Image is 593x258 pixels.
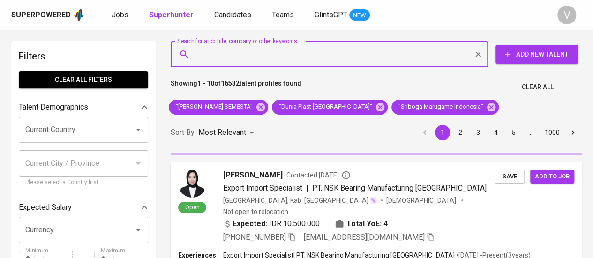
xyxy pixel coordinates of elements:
nav: pagination navigation [416,125,582,140]
p: Talent Demographics [19,102,88,113]
span: 4 [383,218,388,229]
span: [PERSON_NAME] [223,170,283,181]
span: Jobs [112,10,128,19]
button: Open [132,123,145,136]
span: "Dunia Plast [GEOGRAPHIC_DATA]" [272,103,378,111]
b: 16532 [221,80,240,87]
a: Jobs [112,9,130,21]
div: V [557,6,576,24]
div: "Sriboga Marugame Indonesia" [391,100,499,115]
button: Go to next page [565,125,580,140]
a: GlintsGPT NEW [315,9,370,21]
button: Go to page 2 [453,125,468,140]
div: Superpowered [11,10,71,21]
span: Clear All filters [26,74,141,86]
b: Total YoE: [346,218,382,229]
span: PT. NSK Bearing Manufacturing [GEOGRAPHIC_DATA] [312,184,487,192]
span: GlintsGPT [315,10,347,19]
span: NEW [349,11,370,20]
span: "Sriboga Marugame Indonesia" [391,103,489,111]
a: Teams [272,9,296,21]
button: Open [132,223,145,236]
a: Superpoweredapp logo [11,8,85,22]
p: Sort By [171,127,195,138]
span: Contacted [DATE] [286,170,351,180]
div: Talent Demographics [19,98,148,117]
button: Go to page 5 [506,125,521,140]
div: Expected Salary [19,198,148,217]
button: Clear All filters [19,71,148,88]
button: Go to page 4 [488,125,503,140]
p: Not open to relocation [223,207,288,216]
span: [EMAIL_ADDRESS][DOMAIN_NAME] [304,233,425,242]
button: Go to page 1000 [542,125,563,140]
p: Expected Salary [19,202,72,213]
div: "[PERSON_NAME] SEMESTA" [169,100,268,115]
div: IDR 10.500.000 [223,218,320,229]
div: "Dunia Plast [GEOGRAPHIC_DATA]" [272,100,388,115]
img: 8dfac8a5bf143fb22615ca26c3f4be54.jpg [178,170,206,198]
span: Save [499,171,520,182]
a: Superhunter [149,9,195,21]
span: | [306,183,308,194]
button: page 1 [435,125,450,140]
button: Go to page 3 [471,125,486,140]
p: Showing of talent profiles found [171,79,301,96]
span: Teams [272,10,294,19]
span: "[PERSON_NAME] SEMESTA" [169,103,258,111]
div: … [524,128,539,137]
a: Candidates [214,9,253,21]
button: Clear All [518,79,557,96]
span: [PHONE_NUMBER] [223,233,286,242]
h6: Filters [19,49,148,64]
span: Add to job [535,171,570,182]
span: Add New Talent [503,49,570,60]
span: Candidates [214,10,251,19]
div: [GEOGRAPHIC_DATA], Kab. [GEOGRAPHIC_DATA] [223,196,377,205]
p: Most Relevant [198,127,246,138]
img: app logo [73,8,85,22]
button: Clear [472,48,485,61]
b: Superhunter [149,10,194,19]
span: Export Import Specialist [223,184,302,192]
img: magic_wand.svg [369,197,377,204]
p: Please select a Country first [25,178,142,187]
button: Save [495,170,525,184]
span: Open [181,203,203,211]
div: Most Relevant [198,124,257,141]
svg: By Batam recruiter [341,170,351,180]
button: Add to job [530,170,574,184]
b: 1 - 10 [197,80,214,87]
span: [DEMOGRAPHIC_DATA] [386,196,458,205]
button: Add New Talent [495,45,578,64]
b: Expected: [233,218,267,229]
span: Clear All [522,81,554,93]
